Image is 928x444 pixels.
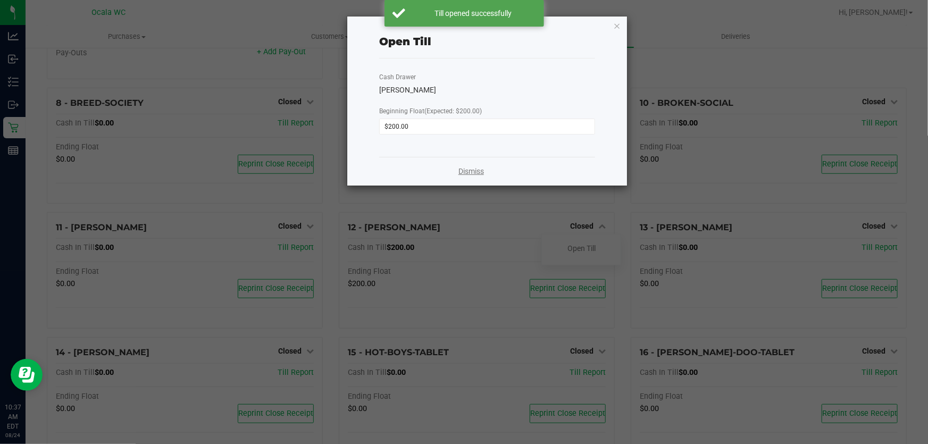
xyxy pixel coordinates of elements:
[379,33,431,49] div: Open Till
[379,72,416,82] label: Cash Drawer
[379,107,482,115] span: Beginning Float
[424,107,482,115] span: (Expected: $200.00)
[379,85,595,96] div: [PERSON_NAME]
[411,8,536,19] div: Till opened successfully
[458,166,484,177] a: Dismiss
[11,359,43,391] iframe: Resource center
